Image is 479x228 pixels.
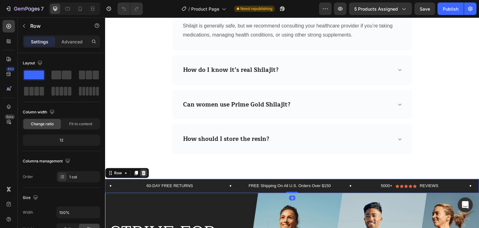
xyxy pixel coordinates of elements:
[135,166,235,171] p: FREE Shipping On All U.S. Orders Over $150
[5,114,15,119] div: Beta
[349,2,412,15] button: 5 products assigned
[8,153,18,158] div: Row
[31,121,54,127] span: Change ratio
[191,6,219,12] span: Product Page
[69,121,92,127] span: Fit to content
[420,6,430,12] span: Save
[276,166,288,171] p: 5000+
[443,6,458,12] div: Publish
[57,207,100,218] input: Auto
[69,174,99,180] div: 1 col
[354,6,398,12] span: 5 products assigned
[30,22,83,30] p: Row
[6,67,15,72] div: 450
[23,174,33,180] div: Order
[41,5,44,12] p: 7
[23,59,44,67] div: Layout
[23,157,71,166] div: Columns management
[2,2,46,15] button: 7
[24,136,99,145] div: 12
[118,2,143,15] div: Undo/Redo
[240,6,272,12] span: Need republishing
[105,17,479,228] iframe: Design area
[458,197,473,212] div: Open Intercom Messenger
[184,178,190,183] div: 0
[23,210,33,215] div: Width
[31,38,48,45] p: Settings
[61,38,83,45] p: Advanced
[23,108,56,116] div: Column width
[23,194,39,202] div: Size
[188,6,190,12] span: /
[315,166,334,171] p: REVIEWS
[414,2,435,15] button: Save
[438,2,464,15] button: Publish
